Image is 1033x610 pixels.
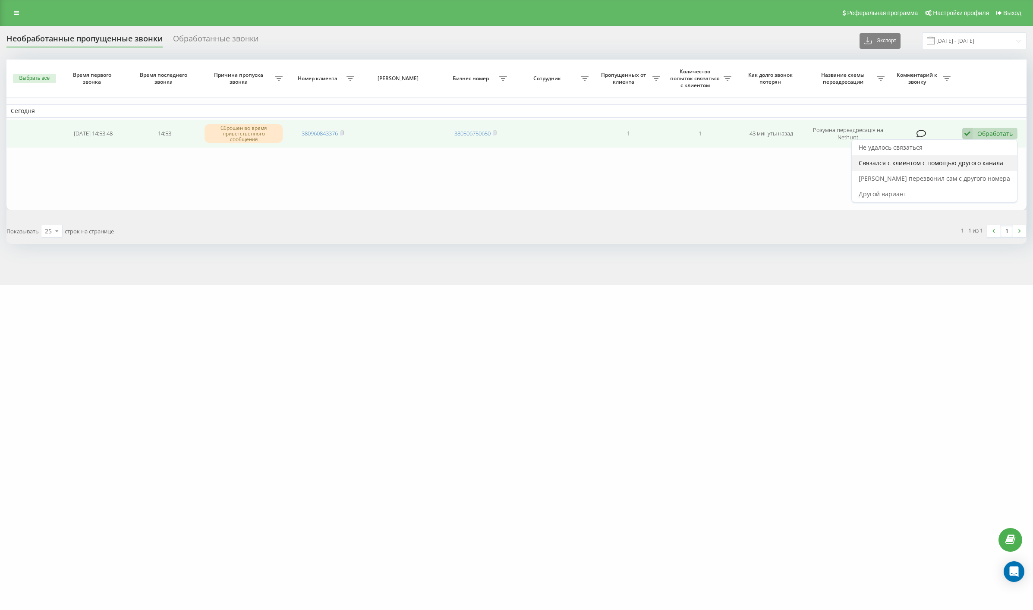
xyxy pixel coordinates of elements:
[859,143,923,151] span: Не удалось связаться
[6,104,1027,117] td: Сегодня
[593,119,664,148] td: 1
[859,159,1003,167] span: Связался с клиентом с помощью другого канала
[807,119,889,148] td: Розумна переадресація на Nethunt
[129,119,200,148] td: 14:53
[444,75,499,82] span: Бизнес номер
[366,75,432,82] span: [PERSON_NAME]
[977,129,1013,138] div: Обработать
[859,190,907,198] span: Другой вариант
[812,72,877,85] span: Название схемы переадресации
[743,72,800,85] span: Как долго звонок потерян
[933,9,989,16] span: Настройки профиля
[13,74,56,83] button: Выбрать все
[57,119,129,148] td: [DATE] 14:53:48
[1000,225,1013,237] a: 1
[847,9,918,16] span: Реферальная программа
[45,227,52,236] div: 25
[454,129,491,137] a: 380506750650
[173,34,258,47] div: Обработанные звонки
[205,72,275,85] span: Причина пропуска звонка
[516,75,581,82] span: Сотрудник
[736,119,807,148] td: 43 минуты назад
[136,72,193,85] span: Время последнего звонка
[1004,561,1024,582] div: Open Intercom Messenger
[65,227,114,235] span: строк на странице
[6,227,39,235] span: Показывать
[893,72,943,85] span: Комментарий к звонку
[6,34,163,47] div: Необработанные пропущенные звонки
[860,33,901,49] button: Экспорт
[597,72,652,85] span: Пропущенных от клиента
[205,124,283,143] div: Сброшен во время приветственного сообщения
[669,68,724,88] span: Количество попыток связаться с клиентом
[291,75,346,82] span: Номер клиента
[665,119,736,148] td: 1
[961,226,983,235] div: 1 - 1 из 1
[302,129,338,137] a: 380960843376
[1003,9,1021,16] span: Выход
[859,174,1010,182] span: [PERSON_NAME] перезвонил сам с другого номера
[65,72,121,85] span: Время первого звонка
